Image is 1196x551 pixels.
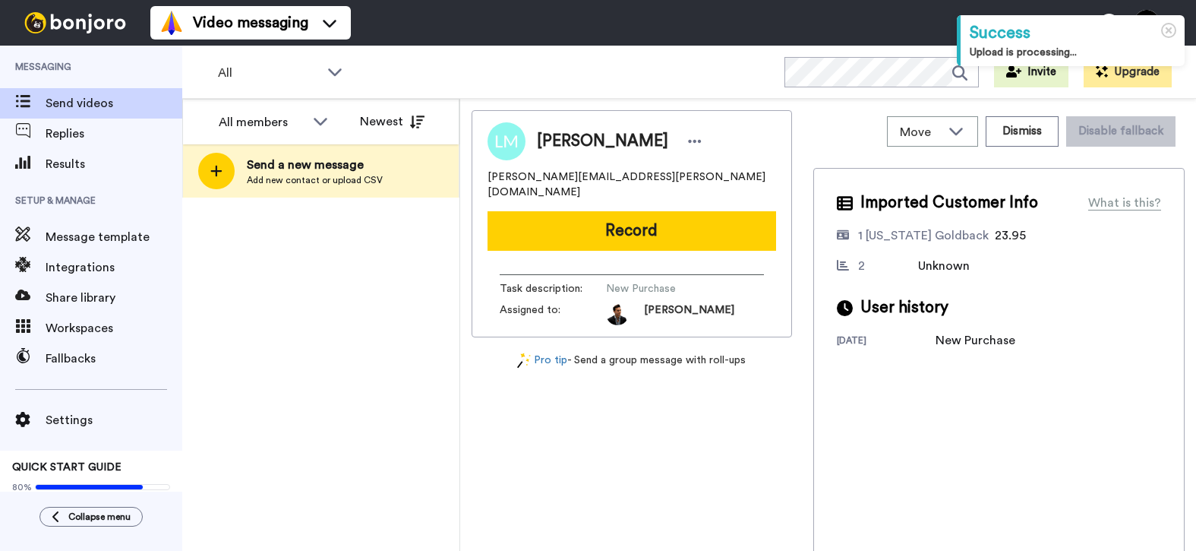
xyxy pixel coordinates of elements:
[46,155,182,173] span: Results
[46,258,182,277] span: Integrations
[193,12,308,33] span: Video messaging
[46,319,182,337] span: Workspaces
[46,350,182,368] span: Fallbacks
[606,281,750,296] span: New Purchase
[936,331,1015,350] div: New Purchase
[858,226,989,245] div: 1 [US_STATE] Goldback
[218,64,320,82] span: All
[995,230,1026,242] span: 23.95
[986,116,1059,147] button: Dismiss
[488,211,776,251] button: Record
[500,302,606,325] span: Assigned to:
[1084,57,1172,87] button: Upgrade
[488,169,776,200] span: [PERSON_NAME][EMAIL_ADDRESS][PERSON_NAME][DOMAIN_NAME]
[900,123,941,141] span: Move
[46,94,182,112] span: Send videos
[858,257,865,275] div: 2
[472,353,792,369] div: - Send a group message with roll-ups
[159,11,184,35] img: vm-color.svg
[39,507,143,527] button: Collapse menu
[918,260,970,272] span: Unknown
[970,21,1175,45] div: Success
[247,156,383,174] span: Send a new message
[537,130,668,153] span: [PERSON_NAME]
[46,289,182,307] span: Share library
[46,411,182,429] span: Settings
[860,192,1038,214] span: Imported Customer Info
[517,353,531,369] img: magic-wand.svg
[12,481,32,493] span: 80%
[46,228,182,246] span: Message template
[1066,116,1175,147] button: Disable fallback
[860,296,948,319] span: User history
[517,353,567,369] a: Pro tip
[18,12,132,33] img: bj-logo-header-white.svg
[349,106,436,137] button: Newest
[606,302,629,325] img: ACg8ocLo9on_7ZGgA3YWuQNqUkpSOAB3PEH9E2-z2ifPsEHU=s96-c
[970,45,1175,60] div: Upload is processing...
[46,125,182,143] span: Replies
[644,302,734,325] span: [PERSON_NAME]
[837,334,936,350] div: [DATE]
[1088,194,1161,212] div: What is this?
[488,122,525,160] img: Image of Liz Mecke
[994,57,1068,87] button: Invite
[247,174,383,186] span: Add new contact or upload CSV
[12,462,121,473] span: QUICK START GUIDE
[500,281,606,296] span: Task description :
[68,511,131,523] span: Collapse menu
[219,113,305,131] div: All members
